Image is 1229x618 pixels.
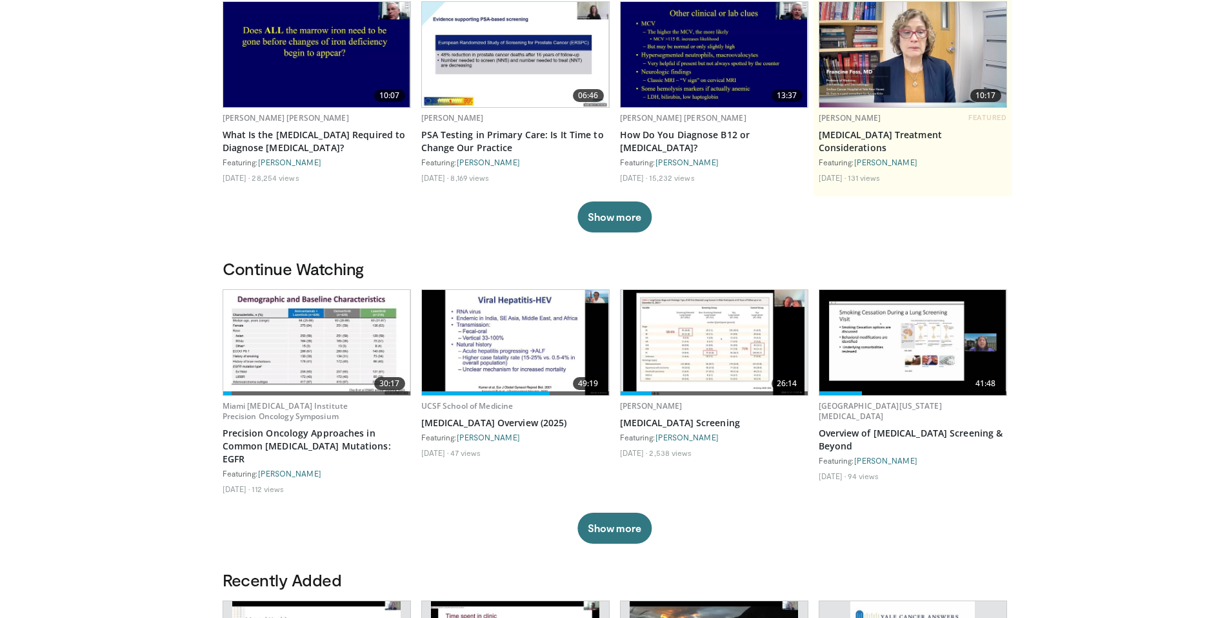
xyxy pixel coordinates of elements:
a: What Is the [MEDICAL_DATA] Required to Diagnose [MEDICAL_DATA]? [223,129,411,154]
button: Show more [577,201,652,232]
div: Featuring: [421,157,610,167]
a: [GEOGRAPHIC_DATA][US_STATE][MEDICAL_DATA] [819,400,942,422]
a: Precision Oncology Approaches in Common [MEDICAL_DATA] Mutations: EGFR [223,427,411,466]
a: 30:17 [223,290,410,395]
a: UCSF School of Medicine [421,400,514,411]
a: 06:46 [422,2,609,107]
h3: Recently Added [223,570,1007,590]
div: Featuring: [819,455,1007,466]
a: PSA Testing in Primary Care: Is It Time to Change Our Practice [421,129,610,154]
a: 41:48 [819,290,1006,395]
span: 30:17 [374,377,405,390]
h3: Continue Watching [223,258,1007,279]
a: 13:37 [621,2,808,107]
a: [PERSON_NAME] [854,158,917,167]
a: 26:14 [621,290,808,395]
a: Overview of [MEDICAL_DATA] Screening & Beyond [819,427,1007,453]
span: 49:19 [573,377,604,390]
a: [MEDICAL_DATA] Treatment Considerations [819,129,1007,154]
span: 10:17 [970,89,1001,102]
li: 94 views [848,471,879,481]
li: [DATE] [620,172,648,183]
li: [DATE] [223,484,250,494]
span: FEATURED [968,113,1006,122]
span: 13:37 [772,89,803,102]
a: [PERSON_NAME] [PERSON_NAME] [223,112,349,123]
a: 10:07 [223,2,410,107]
a: 49:19 [422,290,609,395]
span: 06:46 [573,89,604,102]
div: Featuring: [223,468,411,479]
a: [PERSON_NAME] [PERSON_NAME] [620,112,746,123]
img: 78813bbb-2d14-46d6-821a-0e18ae3d000c.620x360_q85_upscale.jpg [223,290,410,395]
div: Featuring: [421,432,610,442]
div: Featuring: [620,432,808,442]
li: [DATE] [819,172,846,183]
li: 28,254 views [252,172,299,183]
div: Featuring: [620,157,808,167]
img: 969231d3-b021-4170-ae52-82fb74b0a522.620x360_q85_upscale.jpg [422,2,609,107]
span: 10:07 [374,89,405,102]
a: [PERSON_NAME] [655,433,719,442]
a: Miami [MEDICAL_DATA] Institute Precision Oncology Symposium [223,400,348,422]
a: [PERSON_NAME] [457,433,520,442]
a: [PERSON_NAME] [655,158,719,167]
a: How Do You Diagnose B12 or [MEDICAL_DATA]? [620,129,808,154]
a: [PERSON_NAME] [819,112,881,123]
li: 131 views [848,172,880,183]
a: [PERSON_NAME] [457,158,520,167]
img: d7796b1d-c0df-4f7a-8dd1-eda97e137c7b.png.620x360_q85_upscale.png [819,2,1006,107]
a: [PERSON_NAME] [258,158,321,167]
li: [DATE] [421,172,449,183]
img: 172d2151-0bab-4046-8dbc-7c25e5ef1d9f.620x360_q85_upscale.jpg [621,2,808,107]
button: Show more [577,513,652,544]
a: [PERSON_NAME] [854,456,917,465]
li: [DATE] [421,448,449,458]
a: 10:17 [819,2,1006,107]
li: [DATE] [223,172,250,183]
img: 3e90dd18-24b6-4e48-8388-1b962631c192.620x360_q85_upscale.jpg [623,290,804,395]
span: 41:48 [970,377,1001,390]
a: [MEDICAL_DATA] Screening [620,417,808,429]
img: 15adaf35-b496-4260-9f93-ea8e29d3ece7.620x360_q85_upscale.jpg [223,2,410,107]
li: 112 views [252,484,284,494]
div: Featuring: [223,157,411,167]
img: 05c378c2-c4b5-49a3-99f5-8759b778a2a7.620x360_q85_upscale.jpg [819,290,1006,395]
img: ea42436e-fcb2-4139-9393-55884e98787b.620x360_q85_upscale.jpg [422,290,609,395]
li: [DATE] [620,448,648,458]
a: [MEDICAL_DATA] Overview (2025) [421,417,610,429]
li: 8,169 views [450,172,489,183]
a: [PERSON_NAME] [421,112,484,123]
a: [PERSON_NAME] [258,469,321,478]
a: [PERSON_NAME] [620,400,683,411]
div: Featuring: [819,157,1007,167]
li: 47 views [450,448,481,458]
li: [DATE] [819,471,846,481]
li: 15,232 views [649,172,694,183]
span: 26:14 [772,377,803,390]
li: 2,538 views [649,448,692,458]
